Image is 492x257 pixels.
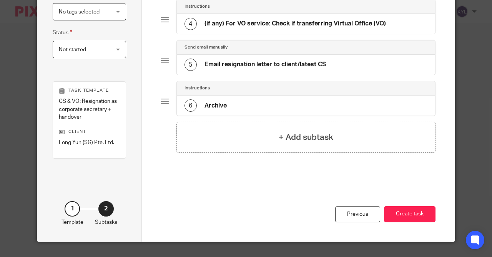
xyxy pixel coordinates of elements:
[59,129,120,135] p: Client
[53,28,72,37] label: Status
[184,59,197,71] div: 5
[184,44,228,50] h4: Send email manually
[59,9,100,15] span: No tags selected
[61,218,83,226] p: Template
[59,139,120,146] p: Long Yun (SG) Pte. Ltd.
[184,99,197,112] div: 6
[279,131,333,143] h4: + Add subtask
[384,206,435,223] button: Create task
[59,97,120,121] p: CS & VO: Resignation as corporate secretary + handover
[98,201,114,217] div: 2
[335,206,380,223] div: Previous
[184,18,197,30] div: 4
[204,20,386,28] h4: (if any) For VO service: Check if transferring Virtual Office (VO)
[204,60,326,69] h4: Email resignation letter to client/latest CS
[59,87,120,94] p: Task template
[184,85,210,91] h4: Instructions
[65,201,80,217] div: 1
[184,3,210,10] h4: Instructions
[59,47,86,52] span: Not started
[95,218,117,226] p: Subtasks
[204,102,227,110] h4: Archive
